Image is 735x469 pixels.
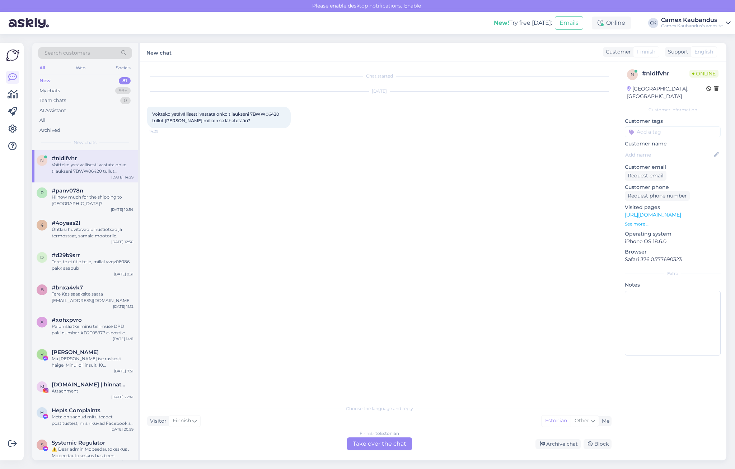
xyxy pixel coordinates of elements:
[52,446,134,459] div: ⚠️ Dear admin Mopeedautokeskus . Mopeedautokeskus has been reported for violating community rules...
[625,184,721,191] p: Customer phone
[41,190,44,195] span: p
[494,19,509,26] b: New!
[642,69,689,78] div: # nldlfvhr
[637,48,655,56] span: Finnish
[146,47,172,57] label: New chat
[41,442,43,447] span: S
[52,252,80,259] span: #d29b9srr
[347,437,412,450] div: Take over the chat
[52,187,83,194] span: #panv078n
[52,284,83,291] span: #bnxa4vk7
[625,238,721,245] p: iPhone OS 18.6.0
[111,207,134,212] div: [DATE] 10:54
[119,77,131,84] div: 81
[52,220,80,226] span: #4oyaas2l
[149,129,176,134] span: 14:29
[41,319,43,325] span: x
[111,394,134,400] div: [DATE] 22:41
[625,151,712,159] input: Add name
[661,17,731,29] a: Camex KaubandusCamex Kaubandus's website
[41,287,44,292] span: b
[625,281,721,289] p: Notes
[52,414,134,427] div: Meta on saanud mitu teadet postitustest, mis rikuvad Facebookis olevate piltide ja videotega seot...
[661,23,723,29] div: Camex Kaubandus's website
[39,97,66,104] div: Team chats
[40,410,44,415] span: H
[575,417,589,424] span: Other
[74,63,87,73] div: Web
[665,48,688,56] div: Support
[52,162,134,175] div: Voitteko ystävällisesti vastata onko tilaukseni 7BWW06420 tullut [PERSON_NAME] milloin se lähetet...
[627,85,706,100] div: [GEOGRAPHIC_DATA], [GEOGRAPHIC_DATA]
[52,349,99,356] span: Valerik Ahnefer
[74,139,97,146] span: New chats
[648,18,658,28] div: CK
[152,111,280,123] span: Voitteko ystävällisesti vastata onko tilaukseni 7BWW06420 tullut [PERSON_NAME] milloin se lähetet...
[360,430,399,437] div: Finnish to Estonian
[147,88,612,94] div: [DATE]
[40,384,44,389] span: m
[111,459,134,464] div: [DATE] 12:42
[52,317,82,323] span: #xohxpvro
[402,3,423,9] span: Enable
[535,439,581,449] div: Archive chat
[52,226,134,239] div: Ühtlasi huvitavad pihustiotsad ja termostaat, samale mootorile.
[111,239,134,245] div: [DATE] 12:50
[173,417,191,425] span: Finnish
[625,117,721,125] p: Customer tags
[625,163,721,171] p: Customer email
[38,63,46,73] div: All
[39,77,51,84] div: New
[52,356,134,368] div: Ma [PERSON_NAME] ise raskesti haige. Minul oli insult. 10 [PERSON_NAME] [GEOGRAPHIC_DATA] haua ka...
[625,221,721,227] p: See more ...
[39,117,46,124] div: All
[625,248,721,256] p: Browser
[120,97,131,104] div: 0
[52,155,77,162] span: #nldlfvhr
[52,291,134,304] div: Tere Kas saaaksite saata [EMAIL_ADDRESS][DOMAIN_NAME] e-[PERSON_NAME] ka minu tellimuse arve: EWF...
[39,127,60,134] div: Archived
[603,48,631,56] div: Customer
[147,405,612,412] div: Choose the language and reply
[147,417,167,425] div: Visitor
[625,107,721,113] div: Customer information
[115,87,131,94] div: 99+
[41,352,43,357] span: V
[52,194,134,207] div: Hi how much for the shipping to [GEOGRAPHIC_DATA]?
[494,19,552,27] div: Try free [DATE]:
[661,17,723,23] div: Camex Kaubandus
[114,63,132,73] div: Socials
[625,256,721,263] p: Safari 376.0.777690323
[592,17,631,29] div: Online
[625,171,666,181] div: Request email
[111,175,134,180] div: [DATE] 14:29
[584,439,612,449] div: Block
[39,107,66,114] div: AI Assistant
[52,440,105,446] span: Systemic Regulator
[113,336,134,342] div: [DATE] 14:11
[625,270,721,277] div: Extra
[689,70,718,78] span: Online
[114,271,134,277] div: [DATE] 9:31
[694,48,713,56] span: English
[113,304,134,309] div: [DATE] 11:12
[52,259,134,271] div: Tere, te ei ütle teile, millal vvqz06086 pakk saabub
[631,72,634,77] span: n
[111,427,134,432] div: [DATE] 20:59
[40,158,44,163] span: n
[625,204,721,211] p: Visited pages
[52,407,100,414] span: HepIs Complaints
[6,48,19,62] img: Askly Logo
[147,73,612,79] div: Chat started
[45,49,90,57] span: Search customers
[41,222,43,228] span: 4
[625,140,721,148] p: Customer name
[39,87,60,94] div: My chats
[52,388,134,394] div: Attachment
[625,191,690,201] div: Request phone number
[40,255,44,260] span: d
[52,381,126,388] span: marimell.eu | hinnatud sisuloojad
[52,323,134,336] div: Palun saatke minu tellimuse DPD paki number AD2T05977 e-postile [EMAIL_ADDRESS][DOMAIN_NAME]
[625,126,721,137] input: Add a tag
[542,415,571,426] div: Estonian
